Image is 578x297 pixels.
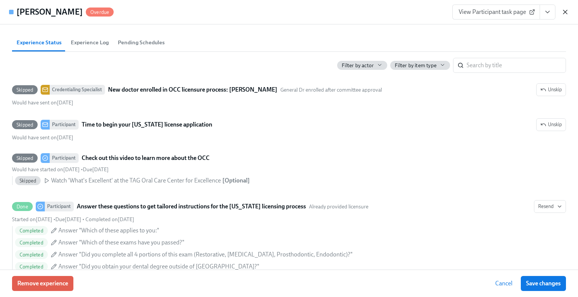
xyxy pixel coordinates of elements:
[12,134,73,141] span: Tuesday, June 3rd 2025, 1:00 pm
[521,276,566,291] button: Save changes
[17,280,68,287] span: Remove experience
[526,280,561,287] span: Save changes
[108,85,277,94] strong: New doctor enrolled in OCC licensure process: [PERSON_NAME]
[342,62,374,69] span: Filter by actor
[495,280,513,287] span: Cancel
[15,228,48,234] span: Completed
[17,38,62,47] span: Experience Status
[540,121,562,128] span: Unskip
[534,200,566,213] button: DoneParticipantAnswer these questions to get tailored instructions for the [US_STATE] licensing p...
[50,120,79,130] div: Participant
[337,61,387,70] button: Filter by actor
[540,5,555,20] button: View task page
[12,166,80,173] span: Tuesday, June 3rd 2025, 1:00 pm
[490,276,518,291] button: Cancel
[17,6,83,18] h4: [PERSON_NAME]
[85,216,134,223] span: Tuesday, June 10th 2025, 5:57 am
[12,122,38,128] span: Skipped
[15,252,48,258] span: Completed
[71,38,109,47] span: Experience Log
[12,204,33,210] span: Done
[12,87,38,93] span: Skipped
[540,86,562,93] span: Unskip
[12,276,73,291] button: Remove experience
[15,178,41,184] span: Skipped
[82,120,212,129] strong: Time to begin your [US_STATE] license application
[82,154,210,163] strong: Check out this video to learn more about the OCC
[395,62,437,69] span: Filter by item type
[12,216,134,223] div: • •
[55,216,81,223] span: Thursday, June 5th 2025, 1:00 pm
[536,83,566,96] button: SkippedCredentialing SpecialistNew doctor enrolled in OCC licensure process: [PERSON_NAME]General...
[12,216,52,223] span: Tuesday, June 3rd 2025, 1:00 pm
[467,58,566,73] input: Search by title
[51,176,221,185] span: Watch 'What's Excellent' at the TAG Oral Care Center for Excellence
[15,264,48,270] span: Completed
[58,250,353,259] span: Answer "Did you complete all 4 portions of this exam (Restorative, [MEDICAL_DATA], Prosthodontic,...
[15,240,48,246] span: Completed
[77,202,306,211] strong: Answer these questions to get tailored instructions for the [US_STATE] licensing process
[50,85,105,95] div: Credentialing Specialist
[12,100,73,106] span: Tuesday, June 3rd 2025, 10:00 am
[222,176,250,185] div: [ Optional ]
[536,118,566,131] button: SkippedParticipantTime to begin your [US_STATE] license applicationWould have sent on[DATE]
[58,262,259,271] span: Answer "Did you obtain your dental degree outside of [GEOGRAPHIC_DATA]?"
[86,9,114,15] span: Overdue
[538,203,562,210] span: Resend
[45,202,74,211] div: Participant
[280,86,382,93] span: General Dr enrolled after committee approval
[12,155,38,161] span: Skipped
[390,61,450,70] button: Filter by item type
[309,203,368,210] span: This task uses the "Already provided licensure" audience
[452,5,540,20] a: View Participant task page
[459,8,534,16] span: View Participant task page
[118,38,165,47] span: Pending Schedules
[12,166,109,173] div: •
[83,166,109,173] span: Friday, June 13th 2025, 1:00 pm
[50,153,79,163] div: Participant
[58,238,184,247] span: Answer "Which of these exams have you passed?"
[58,226,159,235] span: Answer "Which of these applies to you:"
